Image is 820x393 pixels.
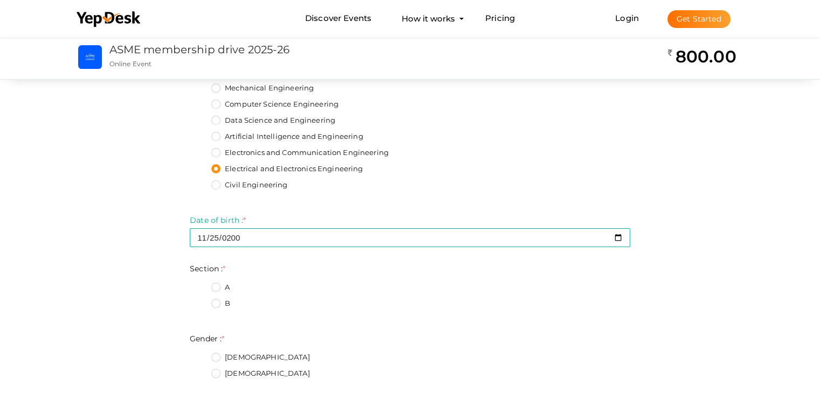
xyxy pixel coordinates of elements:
a: Discover Events [305,9,371,29]
a: Pricing [485,9,515,29]
label: Artificial Intelligence and Engineering [211,131,363,142]
label: [DEMOGRAPHIC_DATA] [211,368,310,379]
img: TB03FAF8_small.png [78,45,102,69]
label: A [211,282,230,293]
label: Electrical and Electronics Engineering [211,164,363,174]
label: [DEMOGRAPHIC_DATA] [211,352,310,363]
button: How it works [398,9,458,29]
label: Section : [190,263,225,274]
a: Login [615,13,639,23]
label: Electronics and Communication Engineering [211,148,389,158]
a: ASME membership drive 2025-26 [109,43,290,56]
label: Data Science and Engineering [211,115,335,126]
label: Computer Science Engineering [211,99,339,110]
label: Mechanical Engineering [211,83,314,94]
p: Online Event [109,59,520,68]
button: Get Started [667,10,731,28]
label: B [211,298,230,309]
label: Date of birth : [190,215,246,226]
h2: 800.00 [667,46,736,67]
label: Civil Engineering [211,180,287,191]
label: Gender : [190,333,224,344]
